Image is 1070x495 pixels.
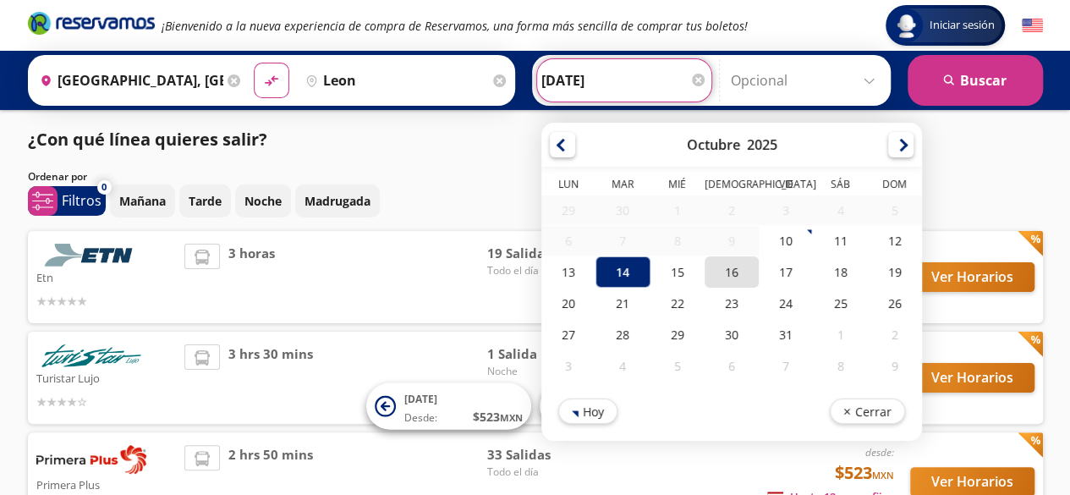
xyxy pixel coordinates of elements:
[179,184,231,217] button: Tarde
[595,319,650,350] div: 28-Oct-25
[595,256,650,288] div: 14-Oct-25
[541,195,595,225] div: 29-Sep-25
[759,195,813,225] div: 03-Oct-25
[541,350,595,382] div: 03-Nov-25
[110,184,175,217] button: Mañana
[829,399,904,424] button: Cerrar
[36,244,146,267] img: Etn
[650,195,704,225] div: 01-Oct-25
[541,59,707,102] input: Elegir Fecha
[865,445,894,459] em: desde:
[33,59,223,102] input: Buscar Origen
[36,445,146,474] img: Primera Plus
[650,288,704,319] div: 22-Oct-25
[650,226,704,256] div: 08-Oct-25
[305,192,370,210] p: Madrugada
[486,244,605,263] span: 19 Salidas
[244,192,282,210] p: Noche
[867,350,921,382] div: 09-Nov-25
[650,256,704,288] div: 15-Oct-25
[595,226,650,256] div: 07-Oct-25
[541,288,595,319] div: 20-Oct-25
[813,177,867,195] th: Sábado
[595,195,650,225] div: 30-Sep-25
[908,55,1043,106] button: Buscar
[704,226,758,256] div: 09-Oct-25
[28,186,106,216] button: 0Filtros
[813,195,867,225] div: 04-Oct-25
[28,10,155,41] a: Brand Logo
[558,399,617,424] button: Hoy
[704,350,758,382] div: 06-Nov-25
[813,350,867,382] div: 08-Nov-25
[228,344,313,411] span: 3 hrs 30 mins
[189,192,222,210] p: Tarde
[541,319,595,350] div: 27-Oct-25
[867,195,921,225] div: 05-Oct-25
[162,18,748,34] em: ¡Bienvenido a la nueva experiencia de compra de Reservamos, una forma más sencilla de comprar tus...
[867,225,921,256] div: 12-Oct-25
[486,465,605,480] span: Todo el día
[299,59,489,102] input: Buscar Destino
[36,367,177,388] p: Turistar Lujo
[500,411,523,424] small: MXN
[867,288,921,319] div: 26-Oct-25
[28,127,267,152] p: ¿Con qué línea quieres salir?
[404,410,437,426] span: Desde:
[295,184,380,217] button: Madrugada
[759,256,813,288] div: 17-Oct-25
[540,383,705,430] button: [DATE]
[366,383,531,430] button: [DATE]Desde:$523MXN
[759,319,813,350] div: 31-Oct-25
[473,408,523,426] span: $ 523
[36,474,177,494] p: Primera Plus
[835,460,894,486] span: $523
[650,177,704,195] th: Miércoles
[686,135,739,154] div: Octubre
[595,177,650,195] th: Martes
[541,177,595,195] th: Lunes
[486,364,605,379] span: Noche
[704,195,758,225] div: 02-Oct-25
[704,256,758,288] div: 16-Oct-25
[759,225,813,256] div: 10-Oct-25
[704,177,758,195] th: Jueves
[910,262,1034,292] button: Ver Horarios
[746,135,776,154] div: 2025
[28,10,155,36] i: Brand Logo
[541,226,595,256] div: 06-Oct-25
[595,288,650,319] div: 21-Oct-25
[813,225,867,256] div: 11-Oct-25
[759,350,813,382] div: 07-Nov-25
[813,256,867,288] div: 18-Oct-25
[486,344,605,364] span: 1 Salida
[704,319,758,350] div: 30-Oct-25
[704,288,758,319] div: 23-Oct-25
[62,190,102,211] p: Filtros
[872,469,894,481] small: MXN
[102,180,107,195] span: 0
[759,288,813,319] div: 24-Oct-25
[813,319,867,350] div: 01-Nov-25
[867,319,921,350] div: 02-Nov-25
[235,184,291,217] button: Noche
[404,392,437,406] span: [DATE]
[867,256,921,288] div: 19-Oct-25
[731,59,882,102] input: Opcional
[867,177,921,195] th: Domingo
[595,350,650,382] div: 04-Nov-25
[36,344,146,367] img: Turistar Lujo
[119,192,166,210] p: Mañana
[486,445,605,465] span: 33 Salidas
[759,177,813,195] th: Viernes
[228,244,275,311] span: 3 horas
[650,319,704,350] div: 29-Oct-25
[910,363,1034,393] button: Ver Horarios
[650,350,704,382] div: 05-Nov-25
[923,17,1001,34] span: Iniciar sesión
[28,169,87,184] p: Ordenar por
[1022,15,1043,36] button: English
[36,267,177,287] p: Etn
[541,256,595,288] div: 13-Oct-25
[486,263,605,278] span: Todo el día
